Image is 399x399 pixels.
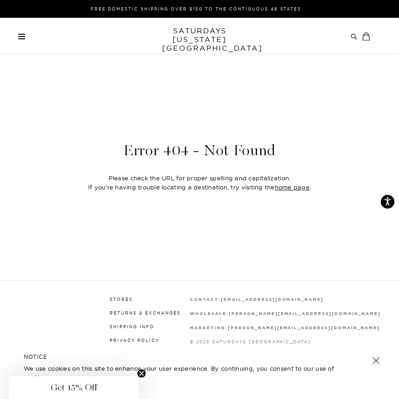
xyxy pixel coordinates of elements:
strong: wholesale: [190,312,229,316]
a: SATURDAYS[US_STATE][GEOGRAPHIC_DATA] [162,26,237,52]
a: [PERSON_NAME][EMAIL_ADDRESS][DOMAIN_NAME] [228,325,380,330]
p: We use cookies on this site to enhance your user experience. By continuing, you consent to our us... [24,364,375,382]
strong: marketing: [190,326,228,330]
a: Learn more [47,374,83,381]
strong: [PERSON_NAME][EMAIL_ADDRESS][DOMAIN_NAME] [228,326,380,330]
a: [PERSON_NAME][EMAIL_ADDRESS][DOMAIN_NAME] [229,311,381,316]
a: Stores [110,297,133,302]
span: Get 15% Off [51,382,97,393]
strong: [PERSON_NAME][EMAIL_ADDRESS][DOMAIN_NAME] [229,312,381,316]
a: home page [275,184,310,191]
header: Error 404 - Not Found [7,143,392,158]
a: 1 [362,32,374,41]
a: Returns & Exchanges [110,310,181,315]
a: Privacy Policy [110,338,159,343]
button: Close teaser [137,369,146,378]
p: © 2025 Saturdays [GEOGRAPHIC_DATA] [190,338,381,345]
small: 1 [372,34,374,39]
div: Get 15% OffClose teaser [9,376,139,399]
a: [EMAIL_ADDRESS][DOMAIN_NAME] [221,297,324,302]
h5: NOTICE [24,353,375,361]
strong: [EMAIL_ADDRESS][DOMAIN_NAME] [221,298,324,302]
a: Shipping Info [110,324,154,329]
div: Please check the URL for proper spelling and capitalization. If you're having trouble locating a ... [87,173,312,192]
strong: contact: [190,298,221,302]
p: FREE DOMESTIC SHIPPING OVER $150 TO THE CONTIGUOUS 48 STATES [22,5,370,12]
